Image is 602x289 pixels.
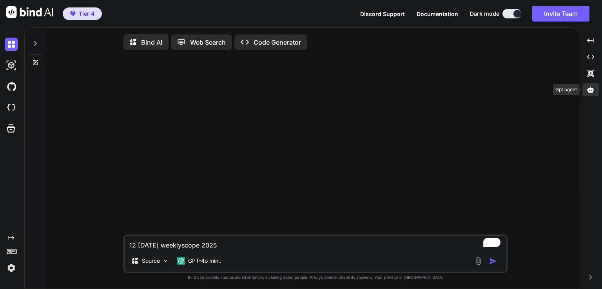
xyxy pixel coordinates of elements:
[417,10,458,18] button: Documentation
[5,80,18,93] img: githubDark
[417,11,458,17] span: Documentation
[142,257,160,265] p: Source
[254,38,301,47] p: Code Generator
[190,38,226,47] p: Web Search
[360,11,405,17] span: Discord Support
[532,6,589,22] button: Invite Team
[162,258,169,264] img: Pick Models
[177,257,185,265] img: GPT-4o mini
[123,275,508,280] p: Bind can provide inaccurate information, including about people. Always double-check its answers....
[5,101,18,114] img: cloudideIcon
[63,7,102,20] button: premiumTier 4
[70,11,76,16] img: premium
[141,38,162,47] p: Bind AI
[470,10,499,18] span: Dark mode
[5,59,18,72] img: darkAi-studio
[6,6,53,18] img: Bind AI
[360,10,405,18] button: Discord Support
[474,256,483,266] img: attachment
[5,38,18,51] img: darkChat
[553,84,579,95] div: Gpt agent
[125,236,506,250] textarea: To enrich screen reader interactions, please activate Accessibility in Grammarly extension settings
[5,261,18,275] img: settings
[188,257,221,265] p: GPT-4o min..
[489,257,497,265] img: icon
[79,10,94,18] span: Tier 4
